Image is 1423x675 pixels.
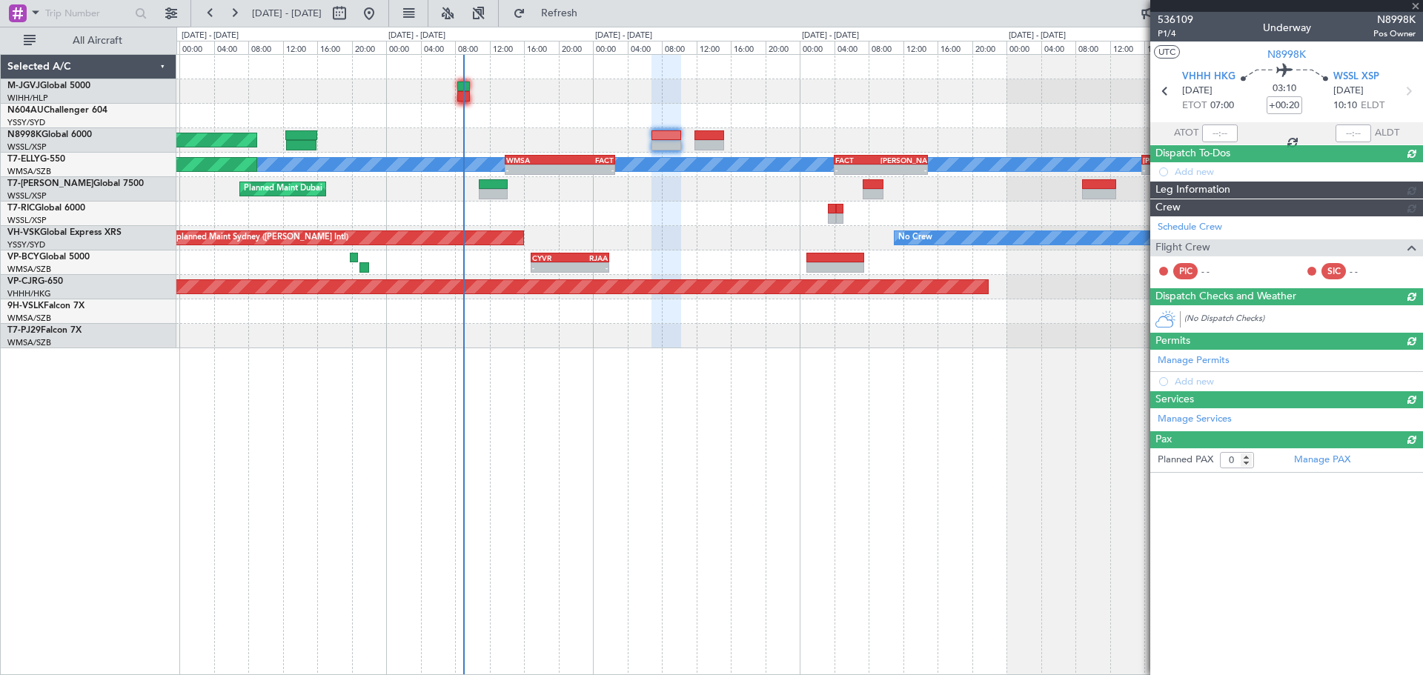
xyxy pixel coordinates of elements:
[1267,47,1306,62] span: N8998K
[938,41,972,54] div: 16:00
[1373,12,1416,27] span: N8998K
[7,228,40,237] span: VH-VSK
[560,156,613,164] div: FACT
[1361,99,1384,113] span: ELDT
[7,277,38,286] span: VP-CJR
[7,253,39,262] span: VP-BCY
[869,41,903,54] div: 08:00
[283,41,317,54] div: 12:00
[506,1,595,25] button: Refresh
[16,29,161,53] button: All Aircraft
[595,30,652,42] div: [DATE] - [DATE]
[1333,84,1364,99] span: [DATE]
[7,179,144,188] a: T7-[PERSON_NAME]Global 7500
[7,166,51,177] a: WMSA/SZB
[7,106,44,115] span: N604AU
[1333,99,1357,113] span: 10:10
[7,190,47,202] a: WSSL/XSP
[835,156,881,164] div: FACT
[45,2,130,24] input: Trip Number
[835,41,869,54] div: 04:00
[1375,126,1399,141] span: ALDT
[455,41,489,54] div: 08:00
[593,41,627,54] div: 00:00
[1273,82,1296,96] span: 03:10
[1174,126,1198,141] span: ATOT
[524,41,558,54] div: 16:00
[528,8,591,19] span: Refresh
[1210,99,1234,113] span: 07:00
[560,165,613,174] div: -
[1158,27,1193,40] span: P1/4
[7,82,90,90] a: M-JGVJGlobal 5000
[252,7,322,20] span: [DATE] - [DATE]
[317,41,351,54] div: 16:00
[1143,165,1188,174] div: -
[570,263,608,272] div: -
[7,326,41,335] span: T7-PJ29
[559,41,593,54] div: 20:00
[7,302,44,310] span: 9H-VSLK
[7,93,48,104] a: WIHH/HLP
[7,277,63,286] a: VP-CJRG-650
[731,41,765,54] div: 16:00
[903,41,938,54] div: 12:00
[972,41,1006,54] div: 20:00
[697,41,731,54] div: 12:00
[7,130,42,139] span: N8998K
[182,30,239,42] div: [DATE] - [DATE]
[1158,12,1193,27] span: 536109
[179,41,213,54] div: 00:00
[7,117,45,128] a: YSSY/SYD
[7,337,51,348] a: WMSA/SZB
[7,288,51,299] a: VHHH/HKG
[800,41,834,54] div: 00:00
[766,41,800,54] div: 20:00
[7,313,51,324] a: WMSA/SZB
[7,326,82,335] a: T7-PJ29Falcon 7X
[506,165,560,174] div: -
[880,156,926,164] div: [PERSON_NAME]
[214,41,248,54] div: 04:00
[7,253,90,262] a: VP-BCYGlobal 5000
[7,228,122,237] a: VH-VSKGlobal Express XRS
[1182,70,1235,84] span: VHHH HKG
[1333,70,1379,84] span: WSSL XSP
[352,41,386,54] div: 20:00
[1006,41,1041,54] div: 00:00
[7,204,35,213] span: T7-RIC
[628,41,662,54] div: 04:00
[490,41,524,54] div: 12:00
[506,156,560,164] div: WMSA
[248,41,282,54] div: 08:00
[802,30,859,42] div: [DATE] - [DATE]
[1110,41,1144,54] div: 12:00
[1263,20,1311,36] div: Underway
[1182,99,1207,113] span: ETOT
[880,165,926,174] div: -
[835,165,881,174] div: -
[388,30,445,42] div: [DATE] - [DATE]
[7,215,47,226] a: WSSL/XSP
[1009,30,1066,42] div: [DATE] - [DATE]
[7,82,40,90] span: M-JGVJ
[1373,27,1416,40] span: Pos Owner
[166,227,348,249] div: Unplanned Maint Sydney ([PERSON_NAME] Intl)
[7,130,92,139] a: N8998KGlobal 6000
[7,302,84,310] a: 9H-VSLKFalcon 7X
[662,41,696,54] div: 08:00
[244,178,390,200] div: Planned Maint Dubai (Al Maktoum Intl)
[570,253,608,262] div: RJAA
[7,106,107,115] a: N604AUChallenger 604
[7,264,51,275] a: WMSA/SZB
[7,204,85,213] a: T7-RICGlobal 6000
[39,36,156,46] span: All Aircraft
[1041,41,1075,54] div: 04:00
[1075,41,1109,54] div: 08:00
[532,263,570,272] div: -
[7,155,65,164] a: T7-ELLYG-550
[1182,84,1213,99] span: [DATE]
[7,142,47,153] a: WSSL/XSP
[7,239,45,250] a: YSSY/SYD
[7,179,93,188] span: T7-[PERSON_NAME]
